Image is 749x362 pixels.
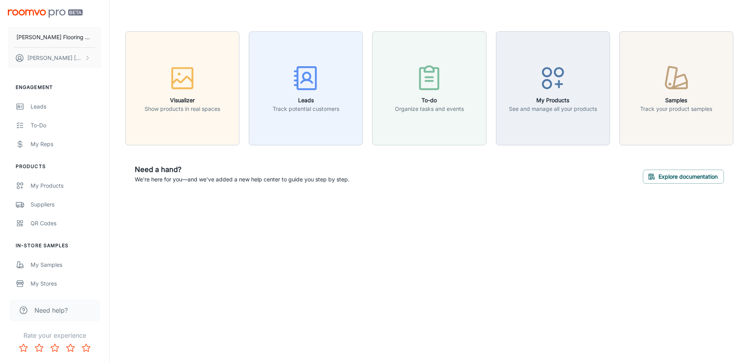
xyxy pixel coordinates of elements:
[249,84,363,92] a: LeadsTrack potential customers
[135,164,349,175] h6: Need a hand?
[8,48,101,68] button: [PERSON_NAME] [PERSON_NAME]
[145,105,220,113] p: Show products in real spaces
[643,170,724,184] button: Explore documentation
[249,31,363,145] button: LeadsTrack potential customers
[372,84,486,92] a: To-doOrganize tasks and events
[619,31,733,145] button: SamplesTrack your product samples
[31,121,101,130] div: To-do
[372,31,486,145] button: To-doOrganize tasks and events
[640,96,712,105] h6: Samples
[273,105,339,113] p: Track potential customers
[31,140,101,148] div: My Reps
[31,219,101,228] div: QR Codes
[395,105,464,113] p: Organize tasks and events
[31,181,101,190] div: My Products
[640,105,712,113] p: Track your product samples
[8,9,83,18] img: Roomvo PRO Beta
[643,172,724,180] a: Explore documentation
[27,54,83,62] p: [PERSON_NAME] [PERSON_NAME]
[8,27,101,47] button: [PERSON_NAME] Flooring Stores - Bozeman
[31,200,101,209] div: Suppliers
[125,31,239,145] button: VisualizerShow products in real spaces
[31,102,101,111] div: Leads
[619,84,733,92] a: SamplesTrack your product samples
[135,175,349,184] p: We're here for you—and we've added a new help center to guide you step by step.
[509,96,597,105] h6: My Products
[509,105,597,113] p: See and manage all your products
[496,31,610,145] button: My ProductsSee and manage all your products
[496,84,610,92] a: My ProductsSee and manage all your products
[16,33,93,42] p: [PERSON_NAME] Flooring Stores - Bozeman
[395,96,464,105] h6: To-do
[273,96,339,105] h6: Leads
[145,96,220,105] h6: Visualizer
